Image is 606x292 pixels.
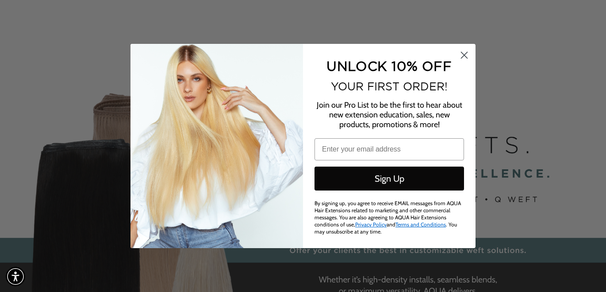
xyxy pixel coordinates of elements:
input: Enter your email address [315,138,464,160]
span: YOUR FIRST ORDER! [331,80,448,93]
img: daab8b0d-f573-4e8c-a4d0-05ad8d765127.png [130,44,303,248]
span: By signing up, you agree to receive EMAIL messages from AQUA Hair Extensions related to marketing... [315,200,461,235]
button: Close dialog [456,47,472,63]
iframe: Chat Widget [562,249,606,292]
span: UNLOCK 10% OFF [326,58,452,73]
a: Terms and Conditions [395,221,446,228]
a: Privacy Policy [355,221,387,228]
button: Sign Up [315,167,464,191]
span: Join our Pro List to be the first to hear about new extension education, sales, new products, pro... [317,100,462,129]
div: Accessibility Menu [6,267,25,286]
